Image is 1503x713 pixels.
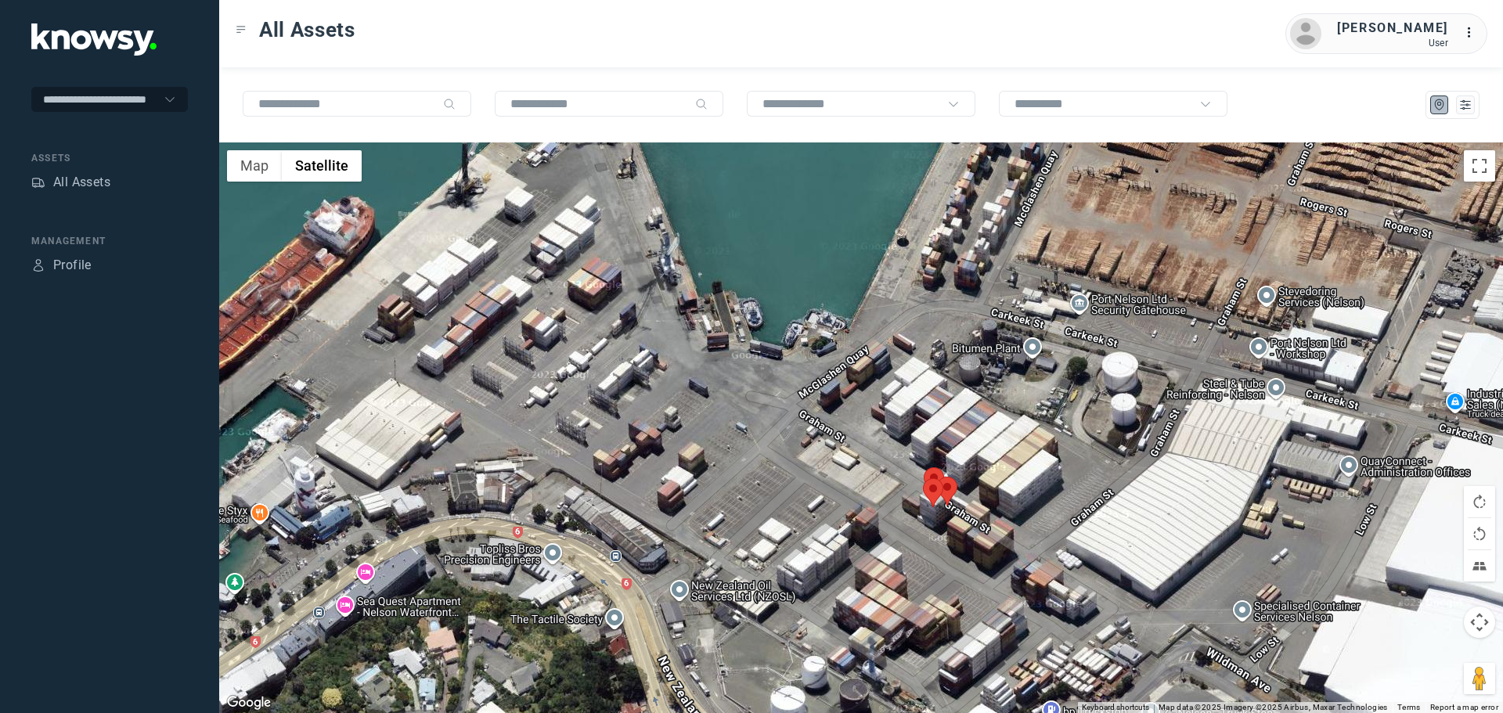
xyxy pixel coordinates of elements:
div: Management [31,234,188,248]
img: Application Logo [31,23,157,56]
a: Open this area in Google Maps (opens a new window) [223,693,275,713]
button: Show satellite imagery [282,150,362,182]
div: Search [443,98,456,110]
button: Map camera controls [1464,607,1495,638]
a: Terms (opens in new tab) [1397,703,1421,711]
button: Rotate map clockwise [1464,486,1495,517]
div: : [1464,23,1483,45]
button: Rotate map counterclockwise [1464,518,1495,549]
div: Profile [53,256,92,275]
img: avatar.png [1290,18,1321,49]
button: Drag Pegman onto the map to open Street View [1464,663,1495,694]
a: AssetsAll Assets [31,173,110,192]
div: User [1337,38,1448,49]
span: Map data ©2025 Imagery ©2025 Airbus, Maxar Technologies [1159,703,1388,711]
button: Toggle fullscreen view [1464,150,1495,182]
div: Profile [31,258,45,272]
tspan: ... [1465,27,1480,38]
div: [PERSON_NAME] [1337,19,1448,38]
img: Google [223,693,275,713]
button: Tilt map [1464,550,1495,582]
div: Search [695,98,708,110]
a: Report a map error [1430,703,1498,711]
div: List [1458,98,1472,112]
div: All Assets [53,173,110,192]
div: Assets [31,175,45,189]
div: Map [1433,98,1447,112]
a: ProfileProfile [31,256,92,275]
button: Keyboard shortcuts [1082,702,1149,713]
button: Show street map [227,150,282,182]
div: Assets [31,151,188,165]
div: : [1464,23,1483,42]
div: Toggle Menu [236,24,247,35]
span: All Assets [259,16,355,44]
